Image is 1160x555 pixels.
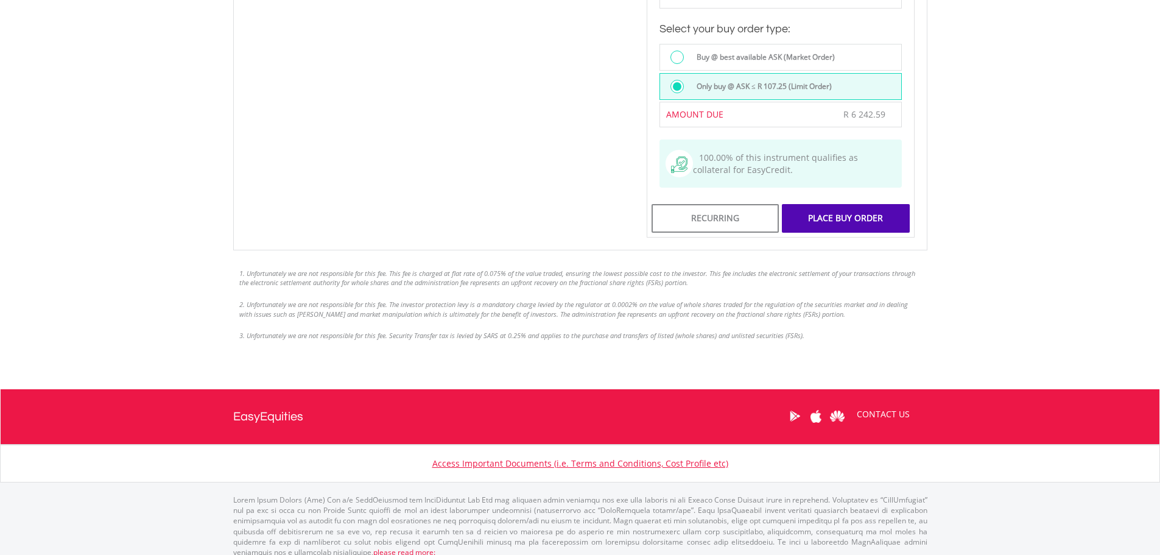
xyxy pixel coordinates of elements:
span: R 6 242.59 [843,108,885,120]
a: Google Play [784,397,806,435]
a: Huawei [827,397,848,435]
span: AMOUNT DUE [666,108,723,120]
span: 100.00% of this instrument qualifies as collateral for EasyCredit. [693,152,858,175]
h3: Select your buy order type: [659,21,902,38]
div: Recurring [652,204,779,232]
a: Access Important Documents (i.e. Terms and Conditions, Cost Profile etc) [432,458,728,469]
a: EasyEquities [233,389,303,444]
div: Place Buy Order [782,204,909,232]
li: 3. Unfortunately we are not responsible for this fee. Security Transfer tax is levied by SARS at ... [239,331,921,341]
a: Apple [806,397,827,435]
label: Buy @ best available ASK (Market Order) [689,51,835,64]
li: 2. Unfortunately we are not responsible for this fee. The investor protection levy is a mandatory... [239,300,921,319]
li: 1. Unfortunately we are not responsible for this fee. This fee is charged at flat rate of 0.075% ... [239,269,921,288]
a: CONTACT US [848,397,918,431]
label: Only buy @ ASK ≤ R 107.25 (Limit Order) [689,80,832,93]
img: collateral-qualifying-green.svg [671,157,687,173]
